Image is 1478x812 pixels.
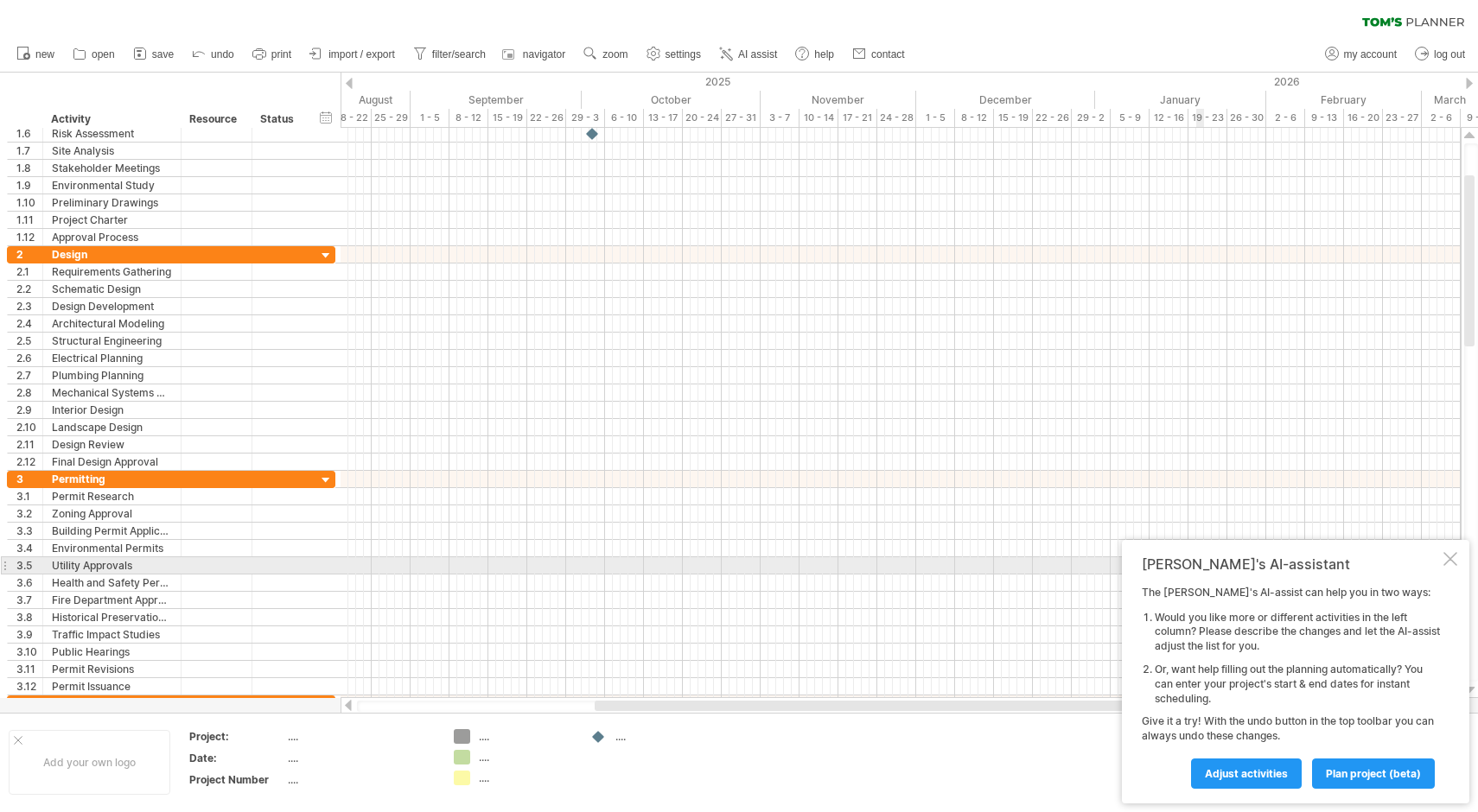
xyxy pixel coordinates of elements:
div: Mechanical Systems Design [52,384,172,401]
span: filter/search [432,48,486,60]
a: zoom [579,43,633,66]
div: Preliminary Drawings [52,194,172,211]
div: 2.2 [16,281,42,297]
div: 26 - 30 [1227,109,1266,127]
div: The [PERSON_NAME]'s AI-assist can help you in two ways: Give it a try! With the undo button in th... [1142,586,1440,788]
div: 2.3 [16,298,42,314]
a: plan project (beta) [1312,758,1435,789]
div: 3.4 [16,540,42,556]
div: 2.6 [16,350,42,366]
div: Project: [189,729,284,744]
div: Permit Revisions [52,661,172,677]
div: 1.11 [16,212,42,228]
span: contact [871,48,905,60]
div: Activity [51,111,171,128]
div: Health and Safety Permits [52,574,172,591]
a: my account [1321,43,1402,66]
div: 4 [16,695,42,712]
div: 8 - 12 [449,109,488,127]
div: 23 - 27 [1383,109,1422,127]
div: 5 - 9 [1111,109,1150,127]
div: 3.12 [16,678,42,695]
div: 3 - 7 [761,109,800,127]
div: 2.11 [16,436,42,453]
div: 2 - 6 [1422,109,1461,127]
div: .... [479,750,573,764]
a: filter/search [409,43,491,66]
div: 22 - 26 [1033,109,1072,127]
div: 22 - 26 [527,109,566,127]
div: Requirements Gathering [52,263,172,280]
div: Add your own logo [9,730,170,795]
div: February 2026 [1266,91,1422,109]
li: Would you like more or different activities in the left column? Please describe the changes and l... [1155,611,1440,654]
a: Adjust activities [1191,758,1302,789]
div: .... [479,729,573,744]
a: open [68,43,120,66]
span: settings [666,48,701,60]
div: [PERSON_NAME]'s AI-assistant [1142,555,1440,573]
div: November 2025 [761,91,916,109]
div: January 2026 [1095,91,1266,109]
div: 2.9 [16,402,42,418]
div: 2.10 [16,419,42,435]
a: contact [848,43,910,66]
div: Site Analysis [52,143,172,159]
div: .... [615,729,710,744]
div: Landscape Design [52,419,172,435]
a: undo [188,43,239,66]
div: .... [288,729,433,744]
div: Utility Approvals [52,557,172,574]
div: 29 - 3 [566,109,605,127]
div: 3.6 [16,574,42,591]
div: 27 - 31 [722,109,761,127]
a: navigator [500,43,570,66]
div: 3.7 [16,592,42,608]
div: Date: [189,751,284,765]
div: 3.11 [16,661,42,677]
div: 2 - 6 [1266,109,1305,127]
div: Schematic Design [52,281,172,297]
div: 17 - 21 [838,109,877,127]
span: my account [1344,48,1397,60]
div: 3.8 [16,609,42,625]
a: AI assist [715,43,782,66]
a: help [791,43,839,66]
div: Permit Research [52,488,172,504]
div: September 2025 [411,91,582,109]
div: Risk Assessment [52,125,172,142]
li: Or, want help filling out the planning automatically? You can enter your project's start & end da... [1155,663,1440,706]
div: 3.10 [16,644,42,660]
div: 2 [16,246,42,263]
a: save [129,43,179,66]
span: navigator [523,48,565,60]
div: Approval Process [52,229,172,245]
span: save [152,48,174,60]
div: 3.5 [16,557,42,574]
div: Project Number [189,772,284,787]
div: 2.5 [16,333,42,349]
div: 18 - 22 [333,109,372,127]
div: 3 [16,471,42,487]
div: 10 - 14 [800,109,838,127]
div: Plumbing Planning [52,367,172,384]
a: print [248,43,296,66]
div: Project Charter [52,212,172,228]
div: Design [52,246,172,263]
div: Stakeholder Meetings [52,160,172,176]
div: 1.8 [16,160,42,176]
div: Permitting [52,471,172,487]
a: log out [1411,43,1470,66]
span: Adjust activities [1205,767,1288,780]
div: Zoning Approval [52,505,172,522]
a: import / export [305,43,400,66]
div: 1.12 [16,229,42,245]
div: Interior Design [52,402,172,418]
div: Electrical Planning [52,350,172,366]
div: 3.1 [16,488,42,504]
div: 15 - 19 [994,109,1033,127]
div: Structural Engineering [52,333,172,349]
div: 2.7 [16,367,42,384]
span: help [814,48,834,60]
div: 2.4 [16,315,42,332]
